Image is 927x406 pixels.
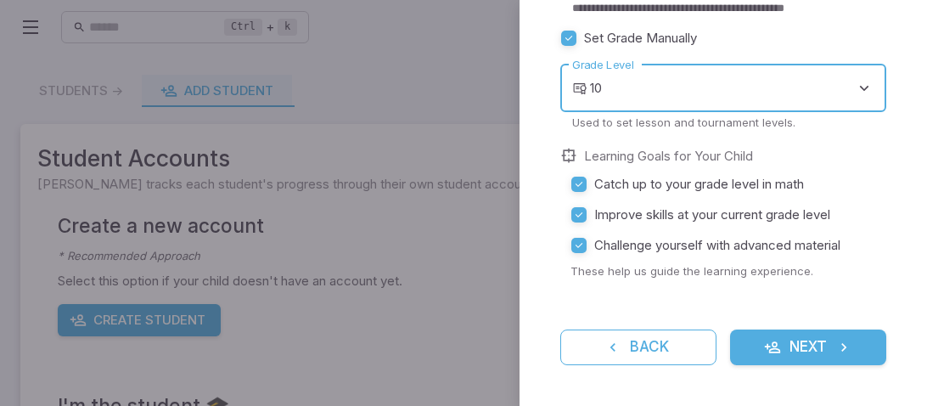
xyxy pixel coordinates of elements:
[570,263,886,279] p: These help us guide the learning experience.
[584,147,753,166] label: Learning Goals for Your Child
[594,206,830,224] span: Improve skills at your current grade level
[584,29,697,48] span: Set Grade Manually
[560,330,716,365] button: Back
[730,330,886,365] button: Next
[594,175,804,194] span: Catch up to your grade level in math
[572,115,874,130] p: Used to set lesson and tournament levels.
[590,64,886,112] div: 10
[572,57,634,73] label: Grade Level
[594,236,840,255] span: Challenge yourself with advanced material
